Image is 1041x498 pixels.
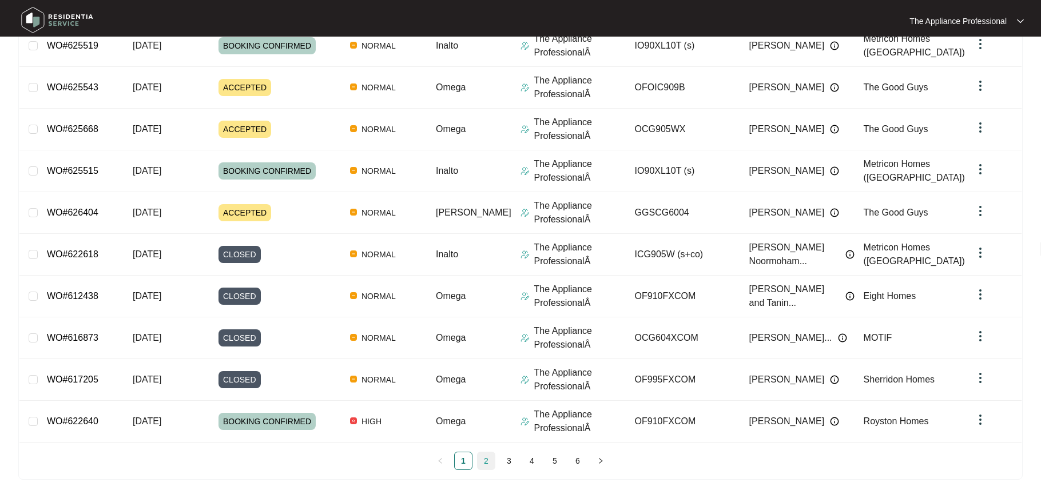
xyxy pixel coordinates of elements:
[591,452,610,470] li: Next Page
[477,452,495,470] li: 2
[909,15,1007,27] p: The Appliance Professional
[974,37,987,51] img: dropdown arrow
[520,292,530,301] img: Assigner Icon
[350,334,357,341] img: Vercel Logo
[218,288,261,305] span: CLOSED
[591,452,610,470] button: right
[864,333,892,342] span: MOTIF
[864,416,929,426] span: Royston Homes
[47,124,98,134] a: WO#625668
[455,452,472,469] a: 1
[520,166,530,176] img: Assigner Icon
[520,417,530,426] img: Assigner Icon
[520,41,530,50] img: Assigner Icon
[830,417,839,426] img: Info icon
[350,250,357,257] img: Vercel Logo
[864,82,928,92] span: The Good Guys
[218,246,261,263] span: CLOSED
[357,206,400,220] span: NORMAL
[357,248,400,261] span: NORMAL
[47,416,98,426] a: WO#622640
[436,124,466,134] span: Omega
[218,162,316,180] span: BOOKING CONFIRMED
[597,457,604,464] span: right
[350,376,357,383] img: Vercel Logo
[218,79,271,96] span: ACCEPTED
[845,250,855,259] img: Info icon
[218,37,316,54] span: BOOKING CONFIRMED
[523,452,541,469] a: 4
[830,125,839,134] img: Info icon
[350,125,357,132] img: Vercel Logo
[350,83,357,90] img: Vercel Logo
[626,67,740,109] td: OFOIC909B
[520,83,530,92] img: Assigner Icon
[534,199,626,226] p: The Appliance ProfessionalÂ
[218,413,316,430] span: BOOKING CONFIRMED
[534,32,626,59] p: The Appliance ProfessionalÂ
[431,452,450,470] button: left
[357,373,400,387] span: NORMAL
[520,125,530,134] img: Assigner Icon
[626,317,740,359] td: OCG604XCOM
[845,292,855,301] img: Info icon
[626,234,740,276] td: ICG905W (s+co)
[431,452,450,470] li: Previous Page
[436,416,466,426] span: Omega
[520,333,530,342] img: Assigner Icon
[523,452,541,470] li: 4
[218,371,261,388] span: CLOSED
[534,324,626,352] p: The Appliance ProfessionalÂ
[47,375,98,384] a: WO#617205
[749,373,825,387] span: [PERSON_NAME]
[974,121,987,134] img: dropdown arrow
[133,375,161,384] span: [DATE]
[17,3,97,37] img: residentia service logo
[830,41,839,50] img: Info icon
[436,333,466,342] span: Omega
[974,79,987,93] img: dropdown arrow
[350,292,357,299] img: Vercel Logo
[357,415,386,428] span: HIGH
[749,241,840,268] span: [PERSON_NAME] Noormoham...
[47,166,98,176] a: WO#625515
[357,289,400,303] span: NORMAL
[830,83,839,92] img: Info icon
[436,166,458,176] span: Inalto
[534,366,626,393] p: The Appliance ProfessionalÂ
[357,39,400,53] span: NORMAL
[47,208,98,217] a: WO#626404
[569,452,586,469] a: 6
[534,115,626,143] p: The Appliance ProfessionalÂ
[534,282,626,310] p: The Appliance ProfessionalÂ
[436,208,511,217] span: [PERSON_NAME]
[133,333,161,342] span: [DATE]
[357,331,400,345] span: NORMAL
[974,246,987,260] img: dropdown arrow
[47,82,98,92] a: WO#625543
[47,249,98,259] a: WO#622618
[436,249,458,259] span: Inalto
[864,291,916,301] span: Eight Homes
[626,25,740,67] td: IO90XL10T (s)
[350,167,357,174] img: Vercel Logo
[749,39,825,53] span: [PERSON_NAME]
[436,41,458,50] span: Inalto
[350,209,357,216] img: Vercel Logo
[626,192,740,234] td: GGSCG6004
[436,82,466,92] span: Omega
[534,241,626,268] p: The Appliance ProfessionalÂ
[133,124,161,134] span: [DATE]
[133,291,161,301] span: [DATE]
[626,401,740,443] td: OF910FXCOM
[749,206,825,220] span: [PERSON_NAME]
[436,291,466,301] span: Omega
[500,452,518,469] a: 3
[520,208,530,217] img: Assigner Icon
[974,413,987,427] img: dropdown arrow
[626,276,740,317] td: OF910FXCOM
[534,157,626,185] p: The Appliance ProfessionalÂ
[437,457,444,464] span: left
[357,122,400,136] span: NORMAL
[864,159,965,182] span: Metricon Homes ([GEOGRAPHIC_DATA])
